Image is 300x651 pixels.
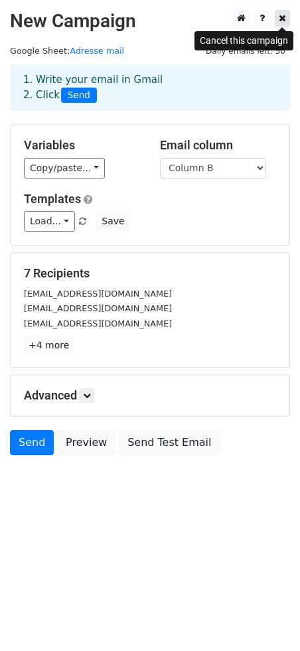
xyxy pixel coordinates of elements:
a: Daily emails left: 50 [201,46,290,56]
span: Send [61,88,97,104]
button: Save [96,211,130,232]
a: Preview [57,430,115,455]
a: +4 more [24,337,74,354]
h5: Variables [24,138,140,153]
a: Adresse mail [70,46,124,56]
h5: Advanced [24,388,276,403]
small: [EMAIL_ADDRESS][DOMAIN_NAME] [24,319,172,328]
h2: New Campaign [10,10,290,33]
h5: 7 Recipients [24,266,276,281]
small: Google Sheet: [10,46,124,56]
a: Send [10,430,54,455]
iframe: Chat Widget [234,587,300,651]
small: [EMAIL_ADDRESS][DOMAIN_NAME] [24,303,172,313]
h5: Email column [160,138,276,153]
a: Load... [24,211,75,232]
div: 1. Write your email in Gmail 2. Click [13,72,287,103]
a: Send Test Email [119,430,220,455]
a: Templates [24,192,81,206]
div: Widget de chat [234,587,300,651]
small: [EMAIL_ADDRESS][DOMAIN_NAME] [24,289,172,299]
div: Cancel this campaign [194,31,293,50]
a: Copy/paste... [24,158,105,179]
